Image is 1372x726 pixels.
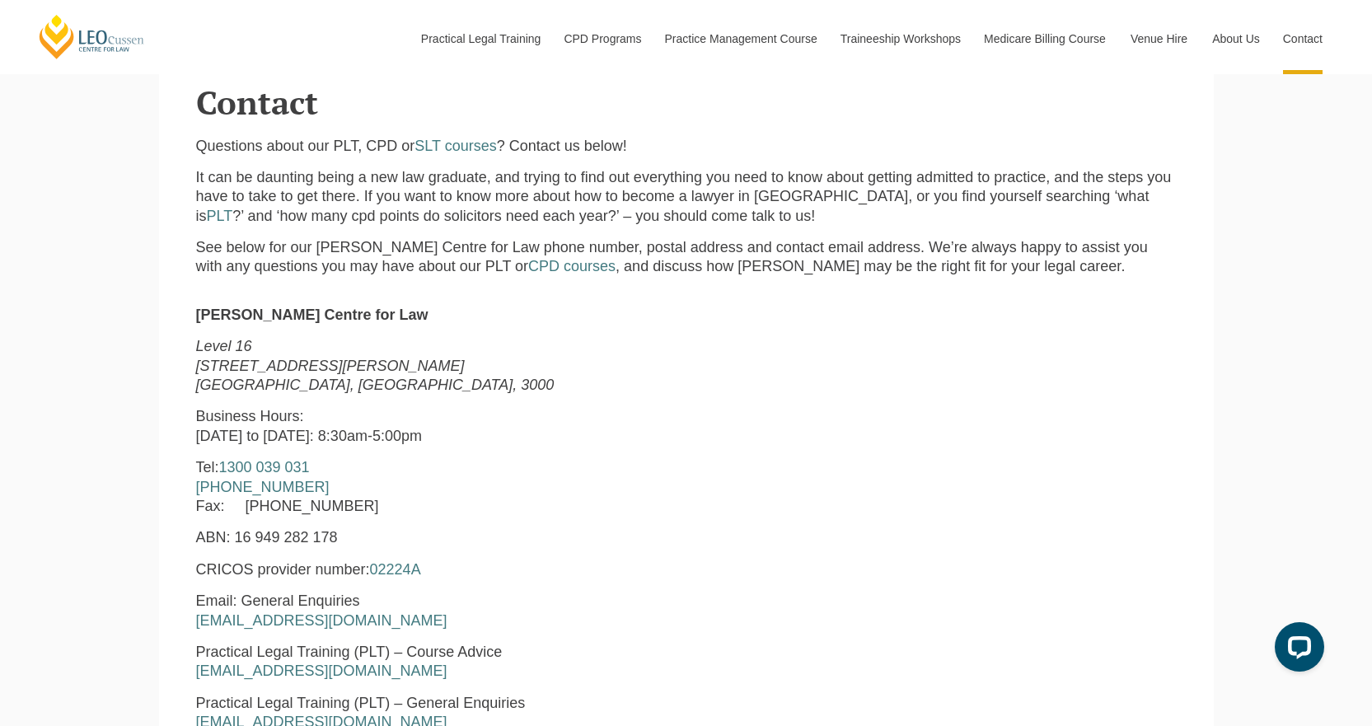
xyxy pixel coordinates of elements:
a: [EMAIL_ADDRESS][DOMAIN_NAME] [196,612,447,629]
p: ABN: 16 949 282 178 [196,528,758,547]
a: 1300 039 031 [219,459,310,475]
em: Level 16 [196,338,252,354]
a: Medicare Billing Course [972,3,1118,74]
h2: Contact [196,84,1177,120]
span: Practical Legal Training (PLT) – General Enquiries [196,695,526,711]
a: SLT courses [414,138,496,154]
a: 02224A [370,561,421,578]
p: Business Hours: [DATE] to [DATE]: 8:30am-5:00pm [196,407,758,446]
a: Practical Legal Training [409,3,552,74]
p: It can be daunting being a new law graduate, and trying to find out everything you need to know a... [196,168,1177,226]
p: Questions about our PLT, CPD or ? Contact us below! [196,137,1177,156]
a: Practice Management Course [653,3,828,74]
a: [EMAIL_ADDRESS][DOMAIN_NAME] [196,663,447,679]
a: PLT [207,208,233,224]
em: [GEOGRAPHIC_DATA], [GEOGRAPHIC_DATA], 3000 [196,377,555,393]
a: About Us [1200,3,1271,74]
em: [STREET_ADDRESS][PERSON_NAME] [196,358,465,374]
a: [PHONE_NUMBER] [196,479,330,495]
p: See below for our [PERSON_NAME] Centre for Law phone number, postal address and contact email add... [196,238,1177,277]
p: Practical Legal Training (PLT) – Course Advice [196,643,758,682]
a: Venue Hire [1118,3,1200,74]
a: CPD Programs [551,3,652,74]
p: Email: General Enquiries [196,592,758,630]
strong: [PERSON_NAME] Centre for Law [196,307,428,323]
a: Contact [1271,3,1335,74]
iframe: LiveChat chat widget [1262,616,1331,685]
a: [PERSON_NAME] Centre for Law [37,13,147,60]
p: CRICOS provider number: [196,560,758,579]
a: Traineeship Workshops [828,3,972,74]
p: Tel: Fax: [PHONE_NUMBER] [196,458,758,516]
a: CPD courses [528,258,616,274]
